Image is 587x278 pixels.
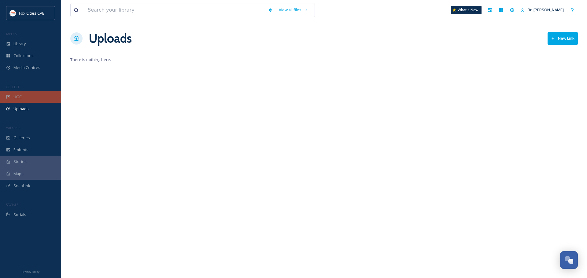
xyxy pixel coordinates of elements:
[6,85,19,89] span: COLLECT
[6,202,18,207] span: SOCIALS
[13,171,24,177] span: Maps
[13,94,22,100] span: UGC
[13,212,26,218] span: Socials
[10,10,16,16] img: images.png
[518,4,567,16] a: Bri [PERSON_NAME]
[548,32,578,45] button: New Link
[560,251,578,269] button: Open Chat
[13,183,30,189] span: SnapLink
[6,31,17,36] span: MEDIA
[13,106,29,112] span: Uploads
[13,147,28,153] span: Embeds
[85,3,265,17] input: Search your library
[13,135,30,141] span: Galleries
[22,270,39,274] span: Privacy Policy
[276,4,312,16] a: View all files
[13,53,34,59] span: Collections
[528,7,564,13] span: Bri [PERSON_NAME]
[451,6,482,14] a: What's New
[13,65,40,70] span: Media Centres
[89,29,132,48] a: Uploads
[13,41,26,47] span: Library
[19,10,45,16] span: Fox Cities CVB
[22,268,39,275] a: Privacy Policy
[13,159,27,164] span: Stories
[6,125,20,130] span: WIDGETS
[70,57,578,63] span: There is nothing here.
